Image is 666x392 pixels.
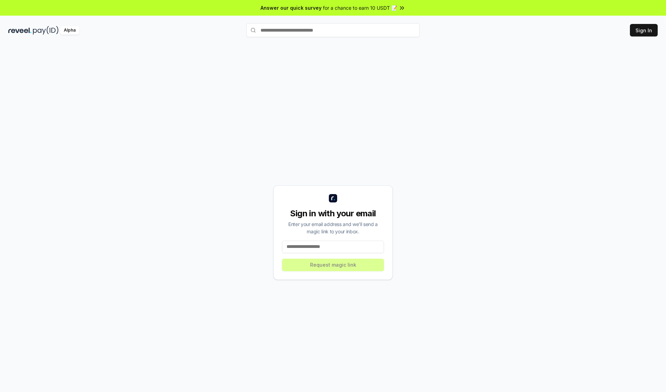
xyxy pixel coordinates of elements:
div: Sign in with your email [282,208,384,219]
img: logo_small [329,194,337,202]
img: pay_id [33,26,59,35]
span: Answer our quick survey [261,4,322,11]
span: for a chance to earn 10 USDT 📝 [323,4,397,11]
img: reveel_dark [8,26,32,35]
div: Enter your email address and we’ll send a magic link to your inbox. [282,220,384,235]
button: Sign In [630,24,658,36]
div: Alpha [60,26,79,35]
